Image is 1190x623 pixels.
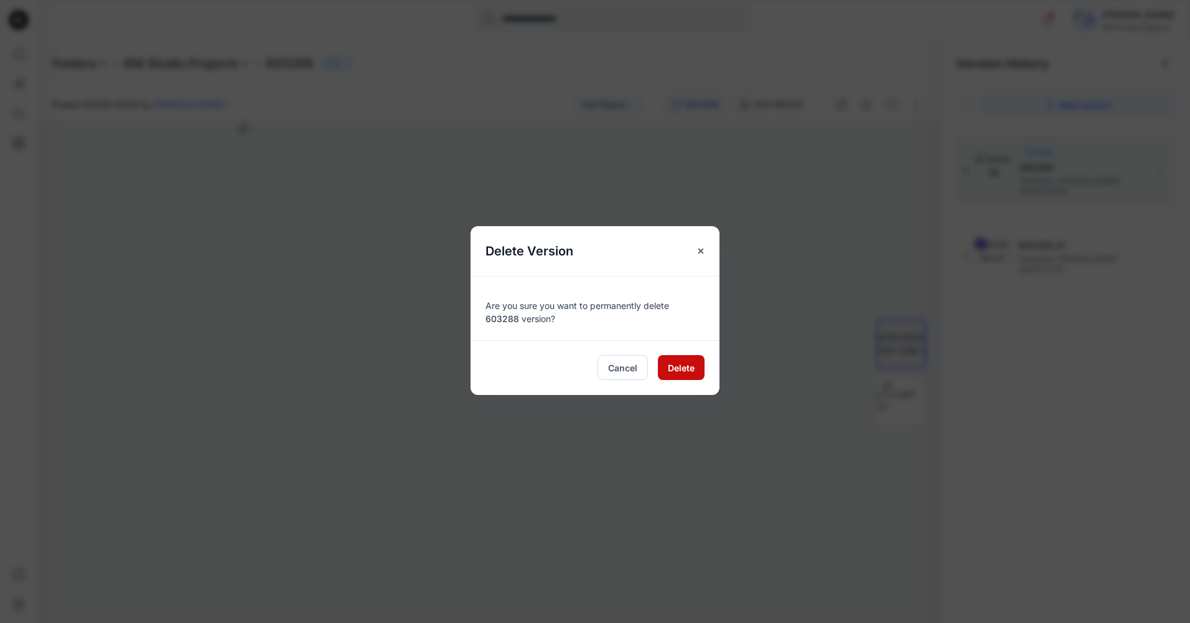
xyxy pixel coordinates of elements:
[658,355,705,380] button: Delete
[485,313,519,324] span: 603288
[597,355,648,380] button: Cancel
[485,292,705,325] div: Are you sure you want to permanently delete version?
[471,226,588,276] h5: Delete Version
[668,361,695,374] span: Delete
[608,361,637,374] span: Cancel
[690,240,712,262] button: Close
